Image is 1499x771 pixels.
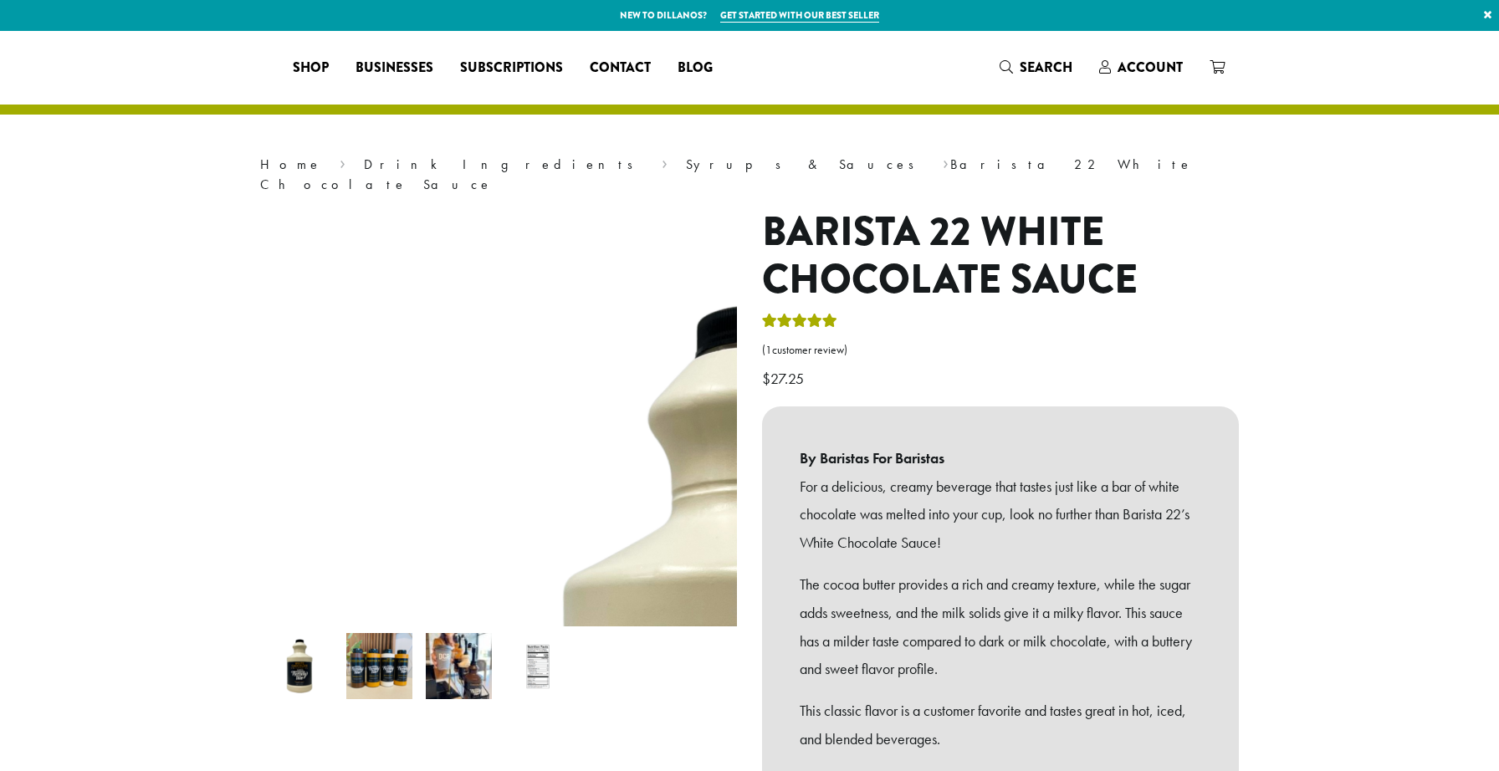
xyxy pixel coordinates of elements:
[267,633,333,699] img: Barista 22 White Chocolate Sauce
[1118,58,1183,77] span: Account
[762,342,1239,359] a: (1customer review)
[800,472,1201,557] p: For a delicious, creamy beverage that tastes just like a bar of white chocolate was melted into y...
[1020,58,1072,77] span: Search
[364,156,644,173] a: Drink Ingredients
[762,369,770,388] span: $
[720,8,879,23] a: Get started with our best seller
[460,58,563,79] span: Subscriptions
[686,156,925,173] a: Syrups & Sauces
[762,369,808,388] bdi: 27.25
[678,58,713,79] span: Blog
[279,54,342,81] a: Shop
[765,343,772,357] span: 1
[590,58,651,79] span: Contact
[346,633,412,699] img: B22 12 oz sauces line up
[762,208,1239,304] h1: Barista 22 White Chocolate Sauce
[426,633,492,699] img: Barista 22 White Chocolate Sauce - Image 3
[293,58,329,79] span: Shop
[800,570,1201,683] p: The cocoa butter provides a rich and creamy texture, while the sugar adds sweetness, and the milk...
[800,444,1201,472] b: By Baristas For Baristas
[356,58,433,79] span: Businesses
[800,697,1201,753] p: This classic flavor is a customer favorite and tastes great in hot, iced, and blended beverages.
[662,149,668,175] span: ›
[943,149,949,175] span: ›
[505,633,571,699] img: Barista 22 White Chocolate Sauce - Image 4
[340,149,345,175] span: ›
[986,54,1086,81] a: Search
[260,156,322,173] a: Home
[762,311,837,336] div: Rated 5.00 out of 5
[260,155,1239,195] nav: Breadcrumb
